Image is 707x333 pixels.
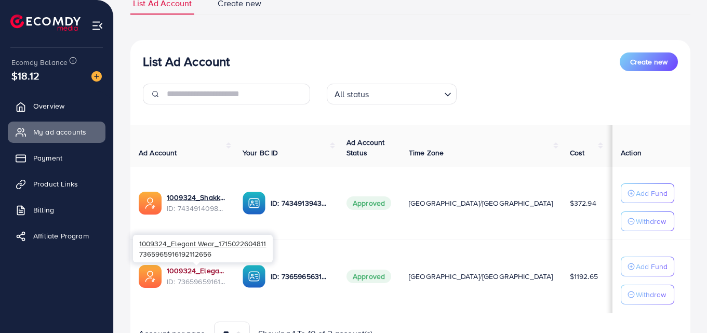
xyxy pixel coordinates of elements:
[630,57,668,67] span: Create new
[167,203,226,214] span: ID: 7434914098950799361
[271,270,330,283] p: ID: 7365965631474204673
[167,265,226,276] a: 1009324_Elegant Wear_1715022604811
[621,285,674,304] button: Withdraw
[636,187,668,199] p: Add Fund
[133,235,273,262] div: 7365965916192112656
[663,286,699,325] iframe: Chat
[167,192,226,214] div: <span class='underline'>1009324_Shakka_1731075849517</span></br>7434914098950799361
[346,137,385,158] span: Ad Account Status
[10,15,81,31] img: logo
[139,238,266,248] span: 1009324_Elegant Wear_1715022604811
[167,192,226,203] a: 1009324_Shakka_1731075849517
[621,148,642,158] span: Action
[620,52,678,71] button: Create new
[8,225,105,246] a: Affiliate Program
[91,20,103,32] img: menu
[332,87,371,102] span: All status
[621,257,674,276] button: Add Fund
[33,153,62,163] span: Payment
[636,215,666,228] p: Withdraw
[243,192,265,215] img: ic-ba-acc.ded83a64.svg
[139,148,177,158] span: Ad Account
[570,148,585,158] span: Cost
[8,174,105,194] a: Product Links
[8,199,105,220] a: Billing
[409,148,444,158] span: Time Zone
[33,179,78,189] span: Product Links
[8,122,105,142] a: My ad accounts
[409,271,553,282] span: [GEOGRAPHIC_DATA]/[GEOGRAPHIC_DATA]
[570,271,598,282] span: $1192.65
[243,148,278,158] span: Your BC ID
[621,211,674,231] button: Withdraw
[409,198,553,208] span: [GEOGRAPHIC_DATA]/[GEOGRAPHIC_DATA]
[570,198,596,208] span: $372.94
[346,270,391,283] span: Approved
[139,265,162,288] img: ic-ads-acc.e4c84228.svg
[11,68,39,83] span: $18.12
[636,288,666,301] p: Withdraw
[33,205,54,215] span: Billing
[139,192,162,215] img: ic-ads-acc.e4c84228.svg
[8,148,105,168] a: Payment
[11,57,68,68] span: Ecomdy Balance
[8,96,105,116] a: Overview
[33,127,86,137] span: My ad accounts
[372,85,440,102] input: Search for option
[271,197,330,209] p: ID: 7434913943245914129
[243,265,265,288] img: ic-ba-acc.ded83a64.svg
[167,276,226,287] span: ID: 7365965916192112656
[33,101,64,111] span: Overview
[143,54,230,69] h3: List Ad Account
[327,84,457,104] div: Search for option
[346,196,391,210] span: Approved
[33,231,89,241] span: Affiliate Program
[621,183,674,203] button: Add Fund
[91,71,102,82] img: image
[636,260,668,273] p: Add Fund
